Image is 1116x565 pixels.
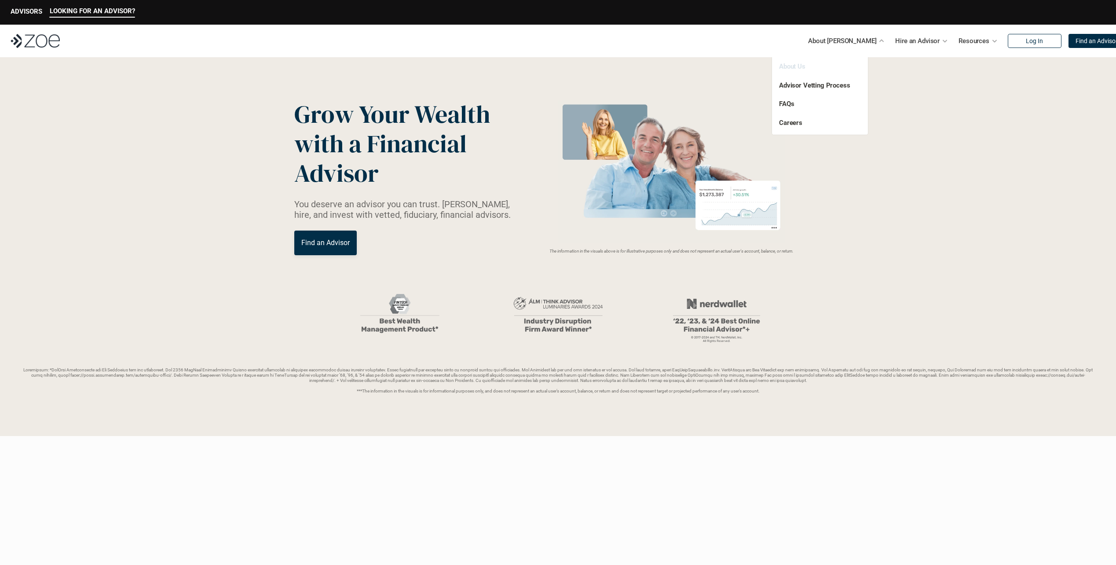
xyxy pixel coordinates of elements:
[895,34,940,48] p: Hire an Advisor
[779,119,802,127] a: Careers
[294,127,472,190] span: with a Financial Advisor
[11,7,42,15] p: ADVISORS
[549,249,794,253] em: The information in the visuals above is for illustrative purposes only and does not represent an ...
[1026,37,1043,45] p: Log In
[959,34,989,48] p: Resources
[779,100,794,108] a: FAQs
[21,367,1095,394] p: Loremipsum: *DolOrsi Ametconsecte adi Eli Seddoeius tem inc utlaboreet. Dol 2356 MagNaal Enimadmi...
[294,97,490,131] span: Grow Your Wealth
[779,62,805,70] a: About Us
[301,238,350,247] p: Find an Advisor
[50,7,135,15] p: LOOKING FOR AN ADVISOR?
[554,100,789,243] img: Zoe Financial Hero Image
[1008,34,1061,48] a: Log In
[808,34,876,48] p: About [PERSON_NAME]
[294,231,357,255] a: Find an Advisor
[779,81,850,89] a: Advisor Vetting Process
[294,199,521,220] p: You deserve an advisor you can trust. [PERSON_NAME], hire, and invest with vetted, fiduciary, fin...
